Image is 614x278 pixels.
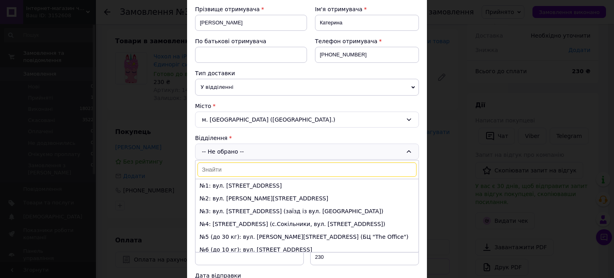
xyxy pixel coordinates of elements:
div: -- Не обрано -- [195,144,419,160]
span: По батькові отримувача [195,38,266,44]
input: Знайти [197,162,417,177]
li: №2: вул. [PERSON_NAME][STREET_ADDRESS] [195,192,419,205]
li: №5 (до 30 кг): вул. [PERSON_NAME][STREET_ADDRESS] (БЦ "The Office") [195,230,419,243]
span: Телефон отримувача [315,38,377,44]
li: №1: вул. [STREET_ADDRESS] [195,179,419,192]
div: Місто [195,102,419,110]
li: №6 (до 10 кг): вул. [STREET_ADDRESS] [195,243,419,256]
span: Прізвище отримувача [195,6,260,12]
span: Тип доставки [195,70,235,76]
div: м. [GEOGRAPHIC_DATA] ([GEOGRAPHIC_DATA].) [195,112,419,128]
li: №3: вул. [STREET_ADDRESS] (заїзд із вул. [GEOGRAPHIC_DATA]) [195,205,419,218]
div: Відділення [195,134,419,142]
li: №4: [STREET_ADDRESS] (с.Сокільники, вул. [STREET_ADDRESS]) [195,218,419,230]
span: Ім'я отримувача [315,6,363,12]
span: У відділенні [195,79,419,96]
input: +380 [315,47,419,63]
